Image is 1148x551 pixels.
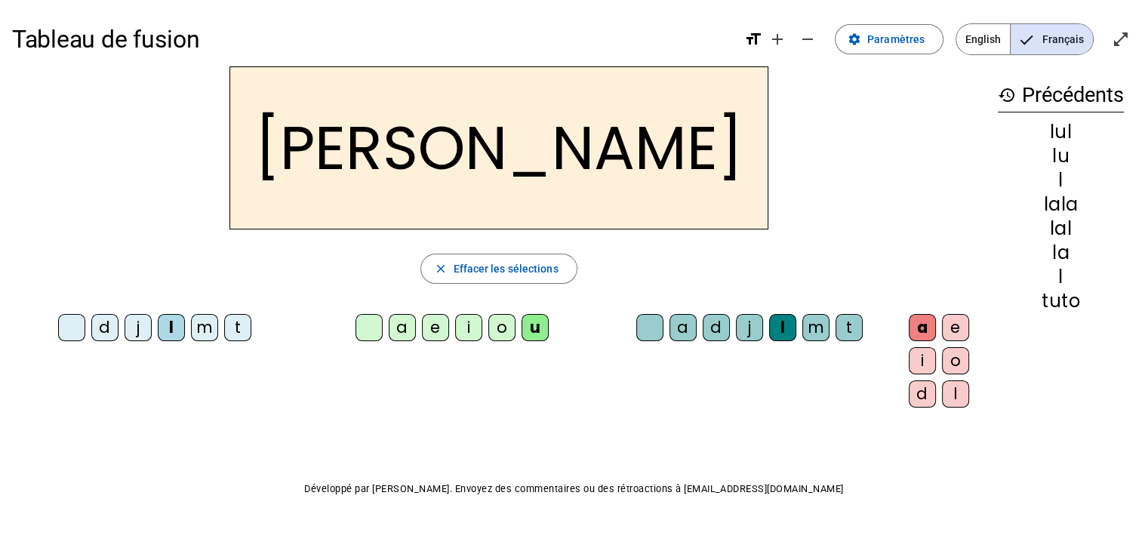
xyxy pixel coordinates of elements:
[522,314,549,341] div: u
[703,314,730,341] div: d
[488,314,516,341] div: o
[769,314,796,341] div: l
[836,314,863,341] div: t
[998,220,1124,238] div: lal
[422,314,449,341] div: e
[998,292,1124,310] div: tuto
[802,314,829,341] div: m
[998,123,1124,141] div: lul
[12,15,732,63] h1: Tableau de fusion
[158,314,185,341] div: l
[909,314,936,341] div: a
[669,314,697,341] div: a
[12,480,1136,498] p: Développé par [PERSON_NAME]. Envoyez des commentaires ou des rétroactions à [EMAIL_ADDRESS][DOMAI...
[1011,24,1093,54] span: Français
[998,86,1016,104] mat-icon: history
[998,171,1124,189] div: l
[744,30,762,48] mat-icon: format_size
[835,24,943,54] button: Paramètres
[389,314,416,341] div: a
[768,30,786,48] mat-icon: add
[998,78,1124,112] h3: Précédents
[799,30,817,48] mat-icon: remove
[848,32,861,46] mat-icon: settings
[956,24,1010,54] span: English
[909,347,936,374] div: i
[455,314,482,341] div: i
[867,30,925,48] span: Paramètres
[736,314,763,341] div: j
[762,24,793,54] button: Augmenter la taille de la police
[793,24,823,54] button: Diminuer la taille de la police
[453,260,558,278] span: Effacer les sélections
[433,262,447,275] mat-icon: close
[224,314,251,341] div: t
[125,314,152,341] div: j
[956,23,1094,55] mat-button-toggle-group: Language selection
[191,314,218,341] div: m
[1112,30,1130,48] mat-icon: open_in_full
[1106,24,1136,54] button: Entrer en plein écran
[942,380,969,408] div: l
[942,347,969,374] div: o
[229,66,768,229] h2: [PERSON_NAME]
[942,314,969,341] div: e
[998,195,1124,214] div: lala
[998,147,1124,165] div: lu
[909,380,936,408] div: d
[91,314,118,341] div: d
[998,268,1124,286] div: l
[420,254,577,284] button: Effacer les sélections
[998,244,1124,262] div: la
